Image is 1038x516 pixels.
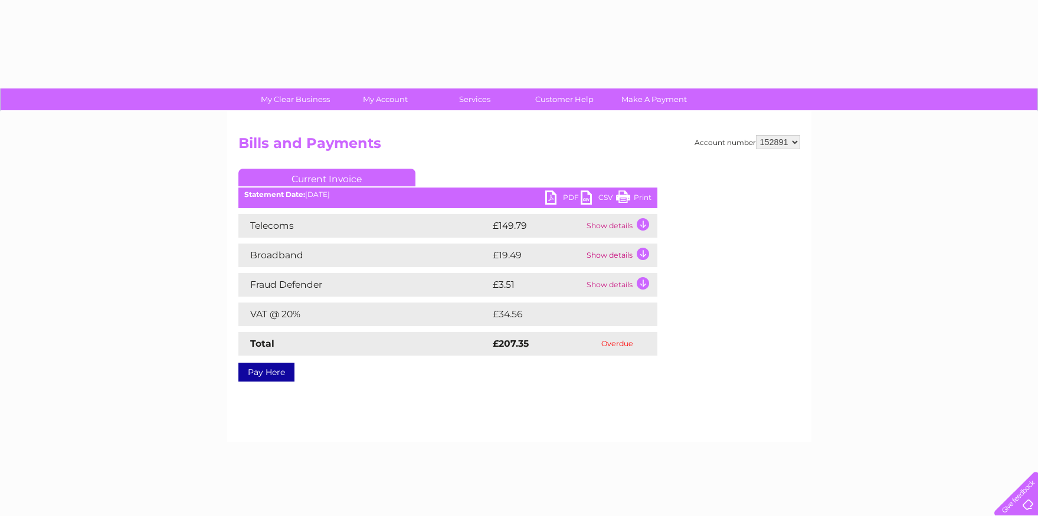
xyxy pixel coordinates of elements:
td: VAT @ 20% [238,303,490,326]
td: Show details [584,244,657,267]
strong: Total [250,338,274,349]
td: £34.56 [490,303,634,326]
strong: £207.35 [493,338,529,349]
td: Telecoms [238,214,490,238]
div: [DATE] [238,190,657,199]
a: Current Invoice [238,169,415,186]
td: Fraud Defender [238,273,490,297]
a: Pay Here [238,363,294,382]
a: My Account [336,88,434,110]
td: £19.49 [490,244,584,267]
b: Statement Date: [244,190,305,199]
a: Customer Help [516,88,613,110]
td: Show details [584,214,657,238]
a: PDF [545,190,581,208]
a: Print [616,190,651,208]
td: Broadband [238,244,490,267]
a: Services [426,88,523,110]
td: £149.79 [490,214,584,238]
a: My Clear Business [247,88,344,110]
div: Account number [695,135,800,149]
a: Make A Payment [605,88,703,110]
td: £3.51 [490,273,584,297]
td: Overdue [578,332,657,356]
a: CSV [581,190,616,208]
td: Show details [584,273,657,297]
h2: Bills and Payments [238,135,800,157]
